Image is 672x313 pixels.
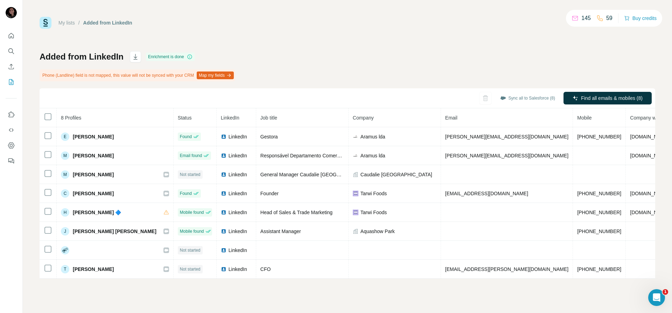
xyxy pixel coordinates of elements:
span: Aramus lda [360,133,385,140]
span: Caudalie [GEOGRAPHIC_DATA] [360,171,432,178]
span: [PERSON_NAME] [73,266,114,273]
span: Aramus lda [360,152,385,159]
button: Quick start [6,29,17,42]
button: Map my fields [197,72,234,79]
span: Founder [260,191,279,196]
span: [DOMAIN_NAME] [630,191,669,196]
img: LinkedIn logo [221,266,226,272]
span: Tarwi Foods [360,190,387,197]
span: Assistant Manager [260,229,301,234]
div: Added from LinkedIn [83,19,132,26]
span: Status [178,115,192,121]
button: Use Surfe on LinkedIn [6,108,17,121]
span: [PERSON_NAME][EMAIL_ADDRESS][DOMAIN_NAME] [445,134,568,140]
img: company-logo [353,191,358,196]
span: Company website [630,115,669,121]
p: 145 [581,14,591,22]
img: Avatar [6,7,17,18]
button: My lists [6,76,17,88]
span: [PHONE_NUMBER] [577,266,621,272]
span: Company [353,115,374,121]
button: Find all emails & mobiles (8) [563,92,652,104]
span: LinkedIn [221,115,239,121]
button: Dashboard [6,139,17,152]
span: [PERSON_NAME] [PERSON_NAME] [73,228,156,235]
img: LinkedIn logo [221,172,226,177]
button: Enrich CSV [6,60,17,73]
span: Mobile [577,115,591,121]
span: [EMAIL_ADDRESS][DOMAIN_NAME] [445,191,528,196]
span: [PHONE_NUMBER] [577,210,621,215]
img: company-logo [353,153,358,158]
button: Search [6,45,17,57]
img: LinkedIn logo [221,229,226,234]
span: Found [180,190,192,197]
span: [PERSON_NAME] [73,133,114,140]
img: company-logo [353,210,358,215]
span: [PERSON_NAME] [73,171,114,178]
img: LinkedIn logo [221,210,226,215]
span: Mobile found [180,209,204,216]
span: [PHONE_NUMBER] [577,229,621,234]
span: LinkedIn [229,133,247,140]
span: Find all emails & mobiles (8) [581,95,643,102]
span: [PERSON_NAME] [73,190,114,197]
button: Feedback [6,155,17,167]
span: [DOMAIN_NAME] [630,210,669,215]
div: Phone (Landline) field is not mapped, this value will not be synced with your CRM [40,69,235,81]
span: LinkedIn [229,209,247,216]
span: Found [180,134,192,140]
span: [DOMAIN_NAME] [630,153,669,158]
span: [PHONE_NUMBER] [577,191,621,196]
iframe: Intercom live chat [648,289,665,306]
span: [PERSON_NAME] [73,152,114,159]
div: M [61,170,69,179]
span: Gestora [260,134,278,140]
span: LinkedIn [229,190,247,197]
span: LinkedIn [229,228,247,235]
span: [PERSON_NAME] 🔷 [73,209,121,216]
img: Surfe Logo [40,17,51,29]
span: Head of Sales & Trade Marketing [260,210,332,215]
span: General Manager Caudalie [GEOGRAPHIC_DATA] [260,172,372,177]
h1: Added from LinkedIn [40,51,124,62]
span: 8 Profiles [61,115,81,121]
span: CFO [260,266,271,272]
span: LinkedIn [229,266,247,273]
span: Email [445,115,457,121]
span: [DOMAIN_NAME] [630,134,669,140]
img: company-logo [353,134,358,140]
span: Aquashow Park [360,228,395,235]
span: Tarwi Foods [360,209,387,216]
a: My lists [58,20,75,26]
span: Not started [180,171,201,178]
span: Mobile found [180,228,204,234]
div: H [61,208,69,217]
img: LinkedIn logo [221,191,226,196]
li: / [78,19,80,26]
span: Not started [180,247,201,253]
button: Sync all to Salesforce (8) [495,93,560,103]
div: E [61,132,69,141]
div: T [61,265,69,273]
span: LinkedIn [229,152,247,159]
button: Use Surfe API [6,124,17,136]
button: Buy credits [624,13,657,23]
span: [EMAIL_ADDRESS][PERSON_NAME][DOMAIN_NAME] [445,266,568,272]
span: 1 [663,289,668,295]
p: 59 [606,14,612,22]
img: LinkedIn logo [221,247,226,253]
span: Responsável Departamento Comercial [260,153,344,158]
div: Enrichment is done [146,53,195,61]
div: J [61,227,69,236]
img: LinkedIn logo [221,134,226,140]
img: LinkedIn logo [221,153,226,158]
div: C [61,189,69,198]
span: Job title [260,115,277,121]
span: [PHONE_NUMBER] [577,134,621,140]
span: LinkedIn [229,247,247,254]
span: LinkedIn [229,171,247,178]
span: Email found [180,152,202,159]
span: Not started [180,266,201,272]
span: [PERSON_NAME][EMAIL_ADDRESS][DOMAIN_NAME] [445,153,568,158]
